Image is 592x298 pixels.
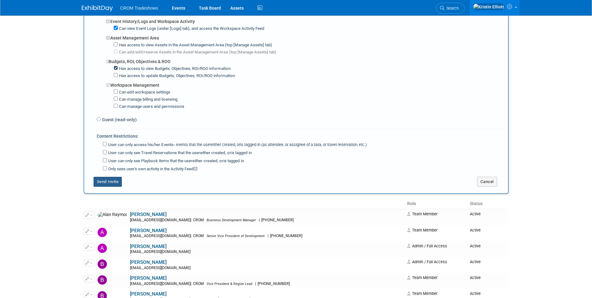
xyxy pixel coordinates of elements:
div: [EMAIL_ADDRESS][DOMAIN_NAME] [130,282,403,287]
label: Can add/edit/reserve Assets in the Asset Management Area (top [Manage Assets] tab) [118,49,276,55]
img: ExhibitDay [82,5,113,11]
span: either created, or [211,142,240,147]
a: [PERSON_NAME] [130,275,167,281]
span: Team Member [407,275,438,280]
label: Has access to update Budgets, Objectives, ROI/ROO information [118,73,235,79]
span: CROM [191,234,206,238]
span: CROM [191,218,206,222]
div: Event History/Logs and Workspace Activity [106,15,503,25]
div: [EMAIL_ADDRESS][DOMAIN_NAME] [130,266,403,271]
th: Role [405,199,467,209]
span: | [255,282,256,286]
span: Active [470,259,481,264]
span: Team Member [407,228,438,232]
span: -- events that the user is tagged in (as attendee, or assignee of a task, or travel reservation, ... [173,142,367,147]
span: Admin / Full Access [407,244,447,248]
a: [PERSON_NAME] [130,228,167,233]
span: Active [470,228,481,232]
a: [PERSON_NAME] [130,259,167,265]
img: Kristin Elliott [473,3,504,10]
span: Senior Vice President of Development [207,234,265,238]
label: Can view Event Logs (under [Logs] tab), and access the Workspace Activity Feed [118,26,264,32]
label: Has access to view Budgets, Objectives, ROI/ROO information [118,66,231,72]
span: Team Member [407,212,438,216]
a: Search [436,3,465,14]
span: Active [470,244,481,248]
a: [PERSON_NAME] [130,291,167,297]
th: Status [467,199,509,209]
img: Blake Roberts [98,275,107,285]
div: Budgets, ROI, Objectives & ROO [106,55,503,65]
label: Can manage billing and licensing [118,97,177,103]
span: [PHONE_NUMBER] [260,218,296,222]
span: either created, or [200,150,231,155]
span: Active [470,291,481,296]
span: [PHONE_NUMBER] [268,234,304,238]
a: [PERSON_NAME] [130,244,167,249]
span: | [259,218,260,222]
a: [PERSON_NAME] [130,212,167,217]
button: Send Invite [94,177,122,187]
label: User can only access his/her Events [107,142,367,148]
label: Can manage users and permissions [118,104,184,110]
img: Alan Raymond [98,212,127,218]
span: | [190,218,191,222]
img: Alicia Walker [98,244,107,253]
label: Can edit workspace settings [118,89,170,95]
span: Active [470,212,481,216]
span: [PHONE_NUMBER] [256,282,292,286]
label: Has access to view Assets in the Asset Management Area (top [Manage Assets] tab) [118,42,272,48]
span: CROM [191,282,206,286]
span: | [190,234,191,238]
label: User can only see Travel Reservations that the user is tagged in [107,150,252,156]
span: Business Development Manager [207,218,256,222]
span: Admin / Full Access [407,259,447,264]
span: Vice President & Region Lead [207,282,252,286]
span: | [190,282,191,286]
label: User can only see Playbook items that the user is tagged in [107,158,244,164]
button: Cancel [477,177,497,187]
label: Only sees user's own activity in the Activity Feed [107,166,197,172]
div: [EMAIL_ADDRESS][DOMAIN_NAME] [130,218,403,223]
label: Guest (read-only) [101,117,137,123]
span: Team Member [407,291,438,296]
span: Active [470,275,481,280]
div: Workspace Management [106,79,503,88]
div: Asset Management Area [106,32,503,41]
span: Search [444,6,459,11]
div: [EMAIL_ADDRESS][DOMAIN_NAME] [130,234,403,239]
span: CROM Tradeshows [120,6,158,11]
span: | [268,234,268,238]
img: Bill Polymenakos [98,259,107,269]
div: [EMAIL_ADDRESS][DOMAIN_NAME] [130,250,403,254]
span: either created, or [192,158,223,163]
div: Content Restrictions: [97,129,503,141]
img: Alexander Ciasca [98,228,107,237]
